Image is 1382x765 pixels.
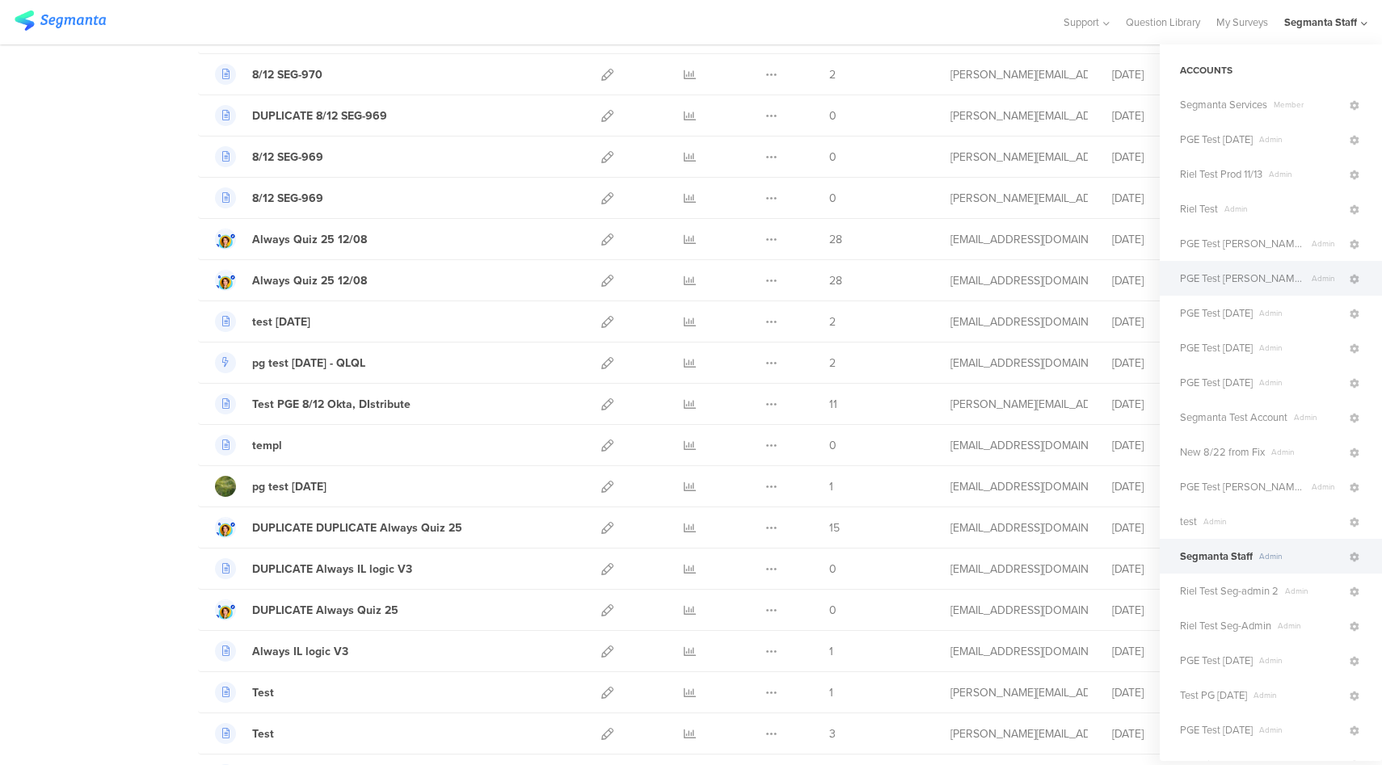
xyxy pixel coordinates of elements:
div: [DATE] [1112,272,1209,289]
span: Admin [1305,237,1347,250]
span: 3 [829,725,836,742]
span: test [1180,514,1197,529]
span: Admin [1287,411,1347,423]
span: 2 [829,355,836,372]
div: templ [252,437,282,454]
div: test 08.12.25 [252,313,310,330]
div: [DATE] [1112,437,1209,454]
span: 1 [829,643,833,660]
div: [DATE] [1112,643,1209,660]
div: raymund@segmanta.com [950,107,1088,124]
a: Test [215,723,274,744]
span: 0 [829,190,836,207]
div: DUPLICATE DUPLICATE Always Quiz 25 [252,519,462,536]
div: gillat@segmanta.com [950,602,1088,619]
div: 8/12 SEG-970 [252,66,322,83]
span: 0 [829,149,836,166]
span: 2 [829,66,836,83]
div: eliran@segmanta.com [950,437,1088,454]
span: Admin [1253,654,1347,666]
div: raymund@segmanta.com [950,396,1088,413]
div: [DATE] [1112,355,1209,372]
a: Always Quiz 25 12/08 [215,229,367,250]
span: Admin [1197,515,1347,528]
span: 15 [829,519,840,536]
div: [DATE] [1112,66,1209,83]
span: 28 [829,231,842,248]
a: DUPLICATE 8/12 SEG-969 [215,105,387,126]
div: ACCOUNTS [1160,57,1382,84]
a: Test [215,682,274,703]
a: 8/12 SEG-969 [215,187,323,208]
div: gillat@segmanta.com [950,643,1088,660]
span: 1 [829,684,833,701]
span: Admin [1271,620,1347,632]
a: test [DATE] [215,311,310,332]
a: DUPLICATE DUPLICATE Always Quiz 25 [215,517,462,538]
div: [DATE] [1112,190,1209,207]
div: gillat@segmanta.com [950,272,1088,289]
span: 28 [829,272,842,289]
span: Test PG 5.22.24 [1180,687,1247,703]
div: pg test tue 12 aug [252,478,327,495]
span: Segmanta Test Account [1180,410,1287,425]
span: Admin [1247,689,1347,701]
div: [DATE] [1112,478,1209,495]
a: DUPLICATE Always Quiz 25 [215,599,398,620]
div: 8/12 SEG-969 [252,190,323,207]
div: gillat@segmanta.com [950,561,1088,578]
a: Always Quiz 25 12/08 [215,270,367,291]
a: pg test [DATE] [215,476,327,497]
span: Admin [1262,168,1347,180]
div: [DATE] [1112,231,1209,248]
div: [DATE] [1112,396,1209,413]
div: raymund@segmanta.com [950,190,1088,207]
a: 8/12 SEG-969 [215,146,323,167]
div: raymund@segmanta.com [950,725,1088,742]
div: Segmanta Staff [1284,15,1357,30]
span: PGE Test 3.24.25 [1180,722,1253,738]
span: 1 [829,478,833,495]
div: eliran@segmanta.com [950,355,1088,372]
div: [DATE] [1112,684,1209,701]
span: 0 [829,602,836,619]
span: Riel Test Seg-admin 2 [1180,583,1279,599]
span: PGE Test 7.10.24 [1180,340,1253,355]
span: Admin [1305,272,1347,284]
div: DUPLICATE Always Quiz 25 [252,602,398,619]
span: Riel Test Seg-Admin [1180,618,1271,633]
span: New 8/22 from Fix [1180,444,1265,460]
div: gillat@segmanta.com [950,231,1088,248]
span: 0 [829,561,836,578]
a: 8/12 SEG-970 [215,64,322,85]
div: Test [252,684,274,701]
span: Admin [1253,133,1347,145]
div: Always IL logic V3 [252,643,348,660]
div: channelle@segmanta.com [950,313,1088,330]
a: pg test [DATE] - QLQL [215,352,365,373]
div: [DATE] [1112,725,1209,742]
div: pg test 12 aug 25 - QLQL [252,355,365,372]
span: Admin [1305,481,1347,493]
div: 8/12 SEG-969 [252,149,323,166]
div: Test [252,725,274,742]
span: Riel Test Prod 11/13 [1180,166,1262,182]
div: Test PGE 8/12 Okta, DIstribute [252,396,411,413]
span: 0 [829,107,836,124]
div: Always Quiz 25 12/08 [252,272,367,289]
span: Admin [1253,342,1347,354]
span: PGE Test Riel 6.5.24 [1180,479,1305,494]
div: raymund@segmanta.com [950,149,1088,166]
span: Admin [1253,307,1347,319]
span: PGE Test 4.30.24 [1180,375,1253,390]
span: Admin [1253,550,1347,562]
span: Segmanta Staff [1180,549,1253,564]
div: Always Quiz 25 12/08 [252,231,367,248]
span: Admin [1279,585,1347,597]
a: Test PGE 8/12 Okta, DIstribute [215,393,411,414]
span: Riel Test [1180,201,1218,216]
span: 0 [829,437,836,454]
a: Always IL logic V3 [215,641,348,662]
span: Member [1267,99,1347,111]
div: gillat@segmanta.com [950,519,1088,536]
